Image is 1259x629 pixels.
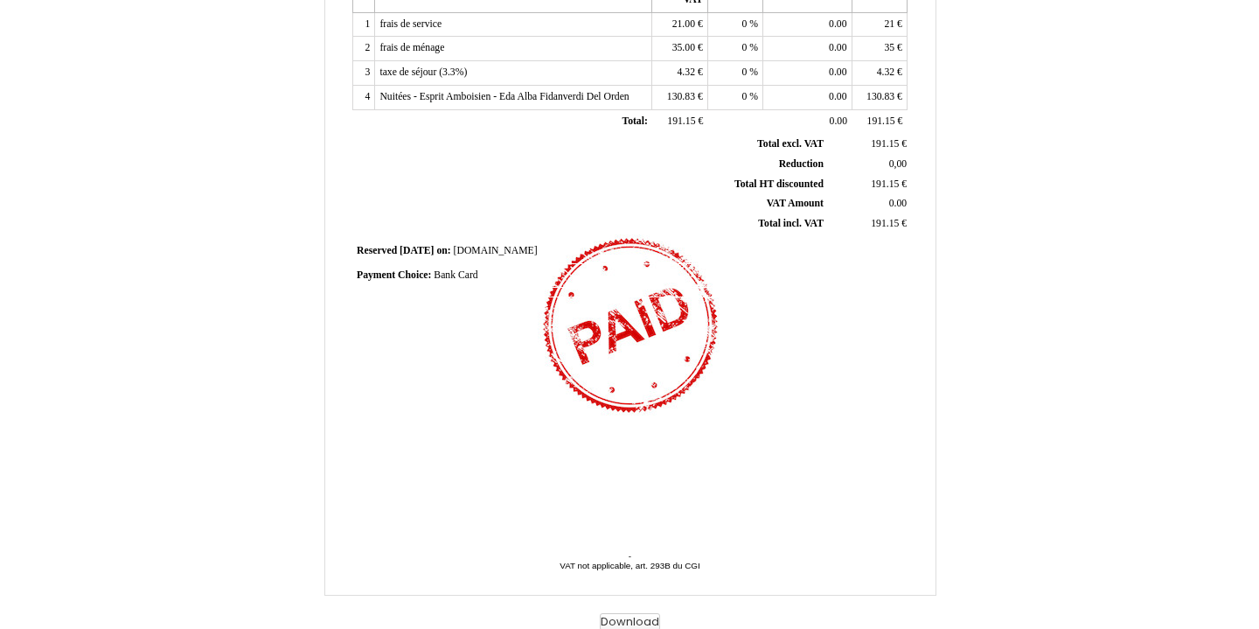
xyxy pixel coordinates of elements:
td: € [852,85,907,109]
span: 191.15 [871,138,899,150]
span: Total incl. VAT [758,218,824,229]
span: VAT Amount [767,198,824,209]
span: taxe de séjour (3.3%) [379,66,467,78]
td: € [652,85,707,109]
span: - [629,551,631,561]
span: 130.83 [866,91,894,102]
span: 0,00 [889,158,907,170]
span: 191.15 [871,218,899,229]
span: Total excl. VAT [757,138,824,150]
td: % [707,12,762,37]
span: 0.00 [829,18,846,30]
td: 2 [353,37,375,61]
span: Total HT discounted [734,178,824,190]
span: Nuitées - Esprit Amboisien - Eda Alba Fidanverdi Del Orden [379,91,629,102]
span: on: [436,245,450,256]
span: [DATE] [400,245,434,256]
td: € [852,109,907,134]
span: Reserved [357,245,397,256]
span: 130.83 [667,91,695,102]
span: 0.00 [830,115,847,127]
span: 191.15 [867,115,895,127]
span: 0 [742,18,748,30]
span: 0.00 [829,42,846,53]
td: 4 [353,85,375,109]
span: 35 [884,42,894,53]
td: € [852,61,907,86]
td: € [827,135,910,154]
span: [DOMAIN_NAME] [454,245,538,256]
span: Reduction [779,158,824,170]
span: 21 [884,18,894,30]
span: Bank Card [434,269,477,281]
span: 0 [742,66,748,78]
td: 1 [353,12,375,37]
td: € [827,174,910,194]
td: % [707,37,762,61]
td: € [852,37,907,61]
td: € [652,12,707,37]
span: 21.00 [672,18,695,30]
span: frais de service [379,18,442,30]
span: 0 [742,91,748,102]
span: 0 [742,42,748,53]
span: 4.32 [678,66,695,78]
span: 0.00 [829,66,846,78]
td: € [827,214,910,234]
span: Total: [622,115,647,127]
span: Payment Choice: [357,269,431,281]
span: VAT not applicable, art. 293B du CGI [560,561,699,570]
td: % [707,85,762,109]
td: € [852,12,907,37]
span: 191.15 [871,178,899,190]
td: € [652,109,707,134]
span: 35.00 [672,42,695,53]
span: 4.32 [877,66,894,78]
span: 0.00 [829,91,846,102]
td: € [652,37,707,61]
span: 0.00 [889,198,907,209]
span: 191.15 [667,115,695,127]
td: € [652,61,707,86]
td: 3 [353,61,375,86]
span: frais de ménage [379,42,444,53]
td: % [707,61,762,86]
